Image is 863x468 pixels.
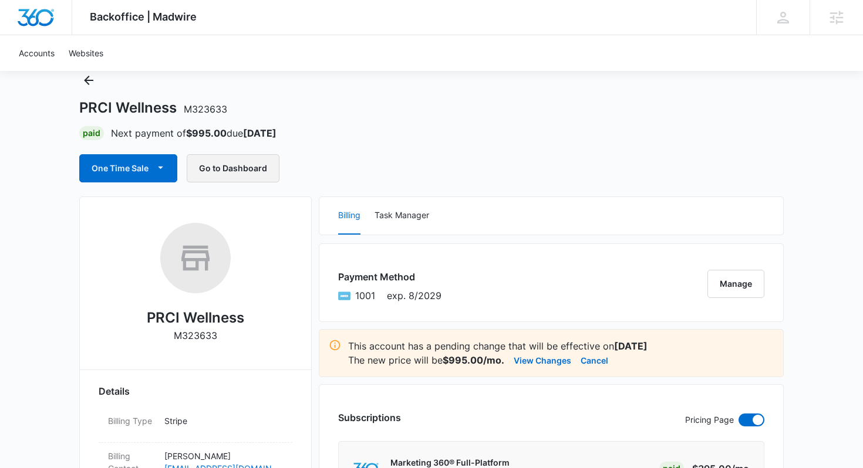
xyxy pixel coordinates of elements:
button: Billing [338,197,360,235]
span: M323633 [184,103,227,115]
button: Task Manager [375,197,429,235]
button: One Time Sale [79,154,177,182]
p: [PERSON_NAME] [164,450,283,462]
h2: PRCI Wellness [147,307,244,328]
strong: [DATE] [614,340,648,352]
button: Manage [707,270,764,298]
span: American Express ending with [355,289,375,303]
p: This account has a pending change that will be effective on [348,339,774,353]
dt: Billing Type [108,415,155,427]
strong: $995.00/mo. [443,354,504,366]
button: View Changes [514,353,571,367]
h3: Subscriptions [338,411,401,425]
p: The new price will be [348,353,504,367]
strong: $995.00 [186,127,227,139]
span: exp. 8/2029 [387,289,441,303]
p: M323633 [174,328,217,342]
span: Details [99,384,130,398]
button: Go to Dashboard [187,154,279,182]
h3: Payment Method [338,270,441,284]
strong: [DATE] [243,127,277,139]
a: Accounts [12,35,62,71]
p: Stripe [164,415,283,427]
h1: PRCI Wellness [79,99,227,117]
div: Billing TypeStripe [99,408,292,443]
p: Next payment of due [111,126,277,140]
p: Pricing Page [685,413,734,426]
button: Cancel [581,353,608,367]
div: Paid [79,126,104,140]
a: Websites [62,35,110,71]
button: Back [79,71,98,90]
span: Backoffice | Madwire [90,11,197,23]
